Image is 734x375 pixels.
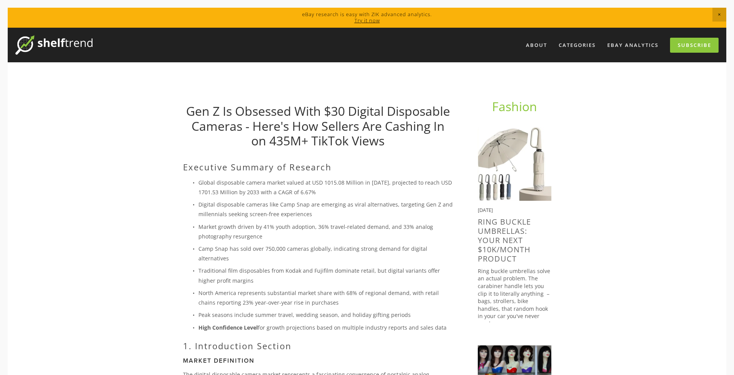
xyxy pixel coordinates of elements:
[354,17,380,24] a: Try it now
[478,267,551,328] p: Ring buckle umbrellas solve an actual problem. The carabiner handle lets you clip it to literally...
[521,39,552,52] a: About
[602,39,663,52] a: eBay Analytics
[198,324,258,331] strong: High Confidence Level
[186,103,450,149] a: Gen Z Is Obsessed With $30 Digital Disposable Cameras - Here's How Sellers Are Cashing In on 435M...
[198,244,453,263] p: Camp Snap has sold over 750,000 cameras globally, indicating strong demand for digital alternatives
[183,162,453,172] h2: Executive Summary of Research
[198,200,453,219] p: Digital disposable cameras like Camp Snap are emerging as viral alternatives, targeting Gen Z and...
[198,310,453,320] p: Peak seasons include summer travel, wedding season, and holiday gifting periods
[183,357,453,364] h3: Market Definition
[198,288,453,307] p: North America represents substantial market share with 68% of regional demand, with retail chains...
[198,178,453,197] p: Global disposable camera market valued at USD 1015.08 Million in [DATE], projected to reach USD 1...
[15,35,92,55] img: ShelfTrend
[198,266,453,285] p: Traditional film disposables from Kodak and Fujifilm dominate retail, but digital variants offer ...
[198,323,453,332] p: for growth projections based on multiple industry reports and sales data
[670,38,719,53] a: Subscribe
[492,98,537,115] a: Fashion
[198,222,453,241] p: Market growth driven by 41% youth adoption, 36% travel-related demand, and 33% analog photography...
[183,341,453,351] h2: 1. Introduction Section
[712,8,726,22] span: Close Announcement
[478,217,531,264] a: Ring Buckle Umbrellas: Your Next $10K/Month Product
[478,207,493,213] time: [DATE]
[554,39,601,52] div: Categories
[478,127,551,201] img: Ring Buckle Umbrellas: Your Next $10K/Month Product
